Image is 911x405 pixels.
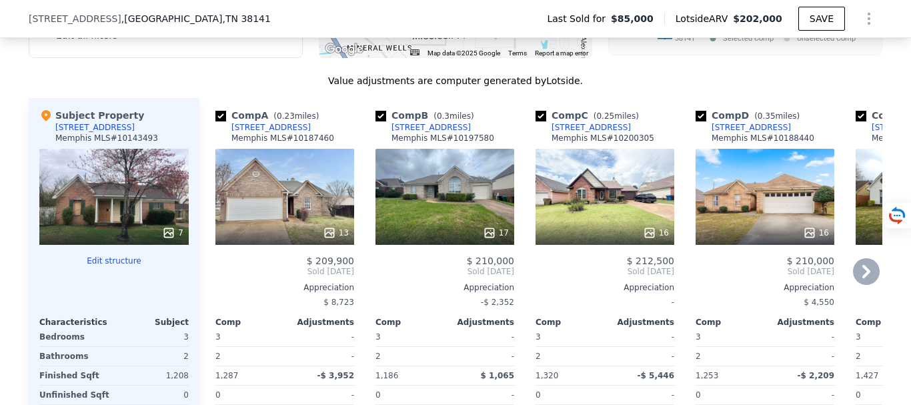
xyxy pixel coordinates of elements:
div: 0 [117,386,189,404]
span: $ 4,550 [804,298,834,307]
span: ( miles) [588,111,644,121]
span: 1,253 [696,371,718,380]
div: Comp [696,317,765,328]
div: 16 [643,226,669,240]
div: 2 [696,347,762,366]
span: ( miles) [428,111,479,121]
span: 0.23 [277,111,295,121]
div: Comp D [696,109,805,122]
text: 38141 [675,34,695,43]
div: - [768,347,834,366]
span: 0 [215,390,221,400]
span: , TN 38141 [222,13,270,24]
span: [STREET_ADDRESS] [29,12,121,25]
div: [STREET_ADDRESS] [552,122,631,133]
img: Google [322,41,366,58]
div: Bathrooms [39,347,111,366]
span: Sold [DATE] [696,266,834,277]
span: 0 [375,390,381,400]
div: [STREET_ADDRESS] [391,122,471,133]
span: -$ 3,952 [317,371,354,380]
div: Subject Property [39,109,144,122]
div: Memphis MLS # 10187460 [231,133,334,143]
a: [STREET_ADDRESS] [375,122,471,133]
div: - [287,328,354,346]
span: Last Sold for [547,12,611,25]
a: [STREET_ADDRESS] [696,122,791,133]
span: 0 [696,390,701,400]
div: Appreciation [215,282,354,293]
div: Memphis MLS # 10188440 [712,133,814,143]
div: - [608,386,674,404]
div: Comp A [215,109,324,122]
div: - [608,328,674,346]
a: Terms (opens in new tab) [508,49,527,57]
div: Subject [114,317,189,328]
span: $ 8,723 [323,298,354,307]
button: SAVE [798,7,845,31]
span: Sold [DATE] [375,266,514,277]
a: [STREET_ADDRESS] [215,122,311,133]
div: 2 [375,347,442,366]
span: , [GEOGRAPHIC_DATA] [121,12,271,25]
span: $ 210,000 [467,256,514,266]
span: 1,186 [375,371,398,380]
span: ( miles) [749,111,805,121]
div: 3 [117,328,189,346]
div: - [608,347,674,366]
text: Selected Comp [723,34,774,43]
div: Appreciation [375,282,514,293]
span: $ 1,065 [481,371,514,380]
div: 2 [215,347,282,366]
div: 2 [536,347,602,366]
div: - [768,386,834,404]
span: Map data ©2025 Google [427,49,500,57]
div: Value adjustments are computer generated by Lotside . [29,74,882,87]
div: Appreciation [696,282,834,293]
span: 1,427 [856,371,878,380]
div: Unfinished Sqft [39,386,111,404]
div: Comp [536,317,605,328]
text: Unselected Comp [797,34,856,43]
span: 0 [536,390,541,400]
div: Memphis MLS # 10197580 [391,133,494,143]
span: 3 [696,332,701,342]
div: Adjustments [445,317,514,328]
span: 0 [856,390,861,400]
div: Comp [215,317,285,328]
div: 13 [323,226,349,240]
span: $ 210,000 [787,256,834,266]
div: 17 [483,226,509,240]
div: - [447,386,514,404]
div: [STREET_ADDRESS] [55,122,135,133]
div: Bedrooms [39,328,111,346]
span: -$ 2,352 [481,298,514,307]
button: Show Options [856,5,882,32]
div: - [287,347,354,366]
a: Report a map error [535,49,588,57]
div: Memphis MLS # 10200305 [552,133,654,143]
div: 7 [162,226,183,240]
div: - [536,293,674,312]
div: Finished Sqft [39,366,111,385]
div: - [287,386,354,404]
span: 1,320 [536,371,558,380]
div: 1,208 [117,366,189,385]
div: Comp B [375,109,480,122]
div: Appreciation [536,282,674,293]
span: 0.25 [596,111,614,121]
button: Edit structure [39,256,189,266]
span: Sold [DATE] [215,266,354,277]
div: Adjustments [765,317,834,328]
div: [STREET_ADDRESS] [712,122,791,133]
a: Open this area in Google Maps (opens a new window) [322,41,366,58]
div: 16 [803,226,829,240]
a: [STREET_ADDRESS] [536,122,631,133]
span: $202,000 [733,13,782,24]
span: ( miles) [268,111,324,121]
button: Keyboard shortcuts [410,49,419,55]
span: -$ 2,209 [798,371,834,380]
span: 0.35 [758,111,776,121]
div: [STREET_ADDRESS] [231,122,311,133]
span: 1,287 [215,371,238,380]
